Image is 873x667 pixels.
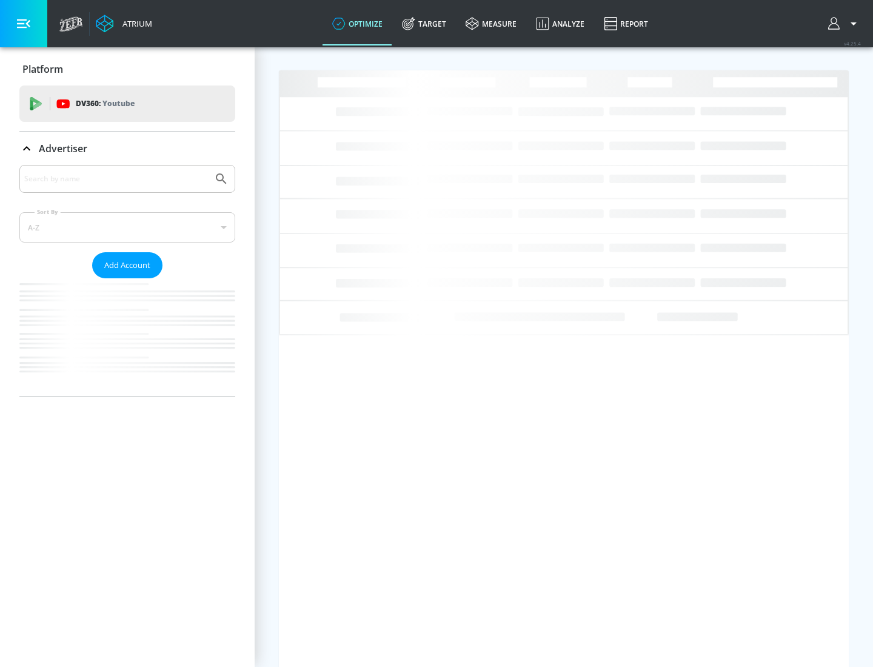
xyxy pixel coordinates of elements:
p: Advertiser [39,142,87,155]
p: DV360: [76,97,135,110]
a: Report [594,2,658,45]
a: Analyze [526,2,594,45]
input: Search by name [24,171,208,187]
a: Target [392,2,456,45]
div: Platform [19,52,235,86]
a: Atrium [96,15,152,33]
nav: list of Advertiser [19,278,235,396]
span: Add Account [104,258,150,272]
p: Youtube [102,97,135,110]
div: Advertiser [19,165,235,396]
div: Atrium [118,18,152,29]
p: Platform [22,62,63,76]
button: Add Account [92,252,162,278]
label: Sort By [35,208,61,216]
div: A-Z [19,212,235,243]
div: DV360: Youtube [19,85,235,122]
a: measure [456,2,526,45]
span: v 4.25.4 [844,40,861,47]
a: optimize [323,2,392,45]
div: Advertiser [19,132,235,166]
